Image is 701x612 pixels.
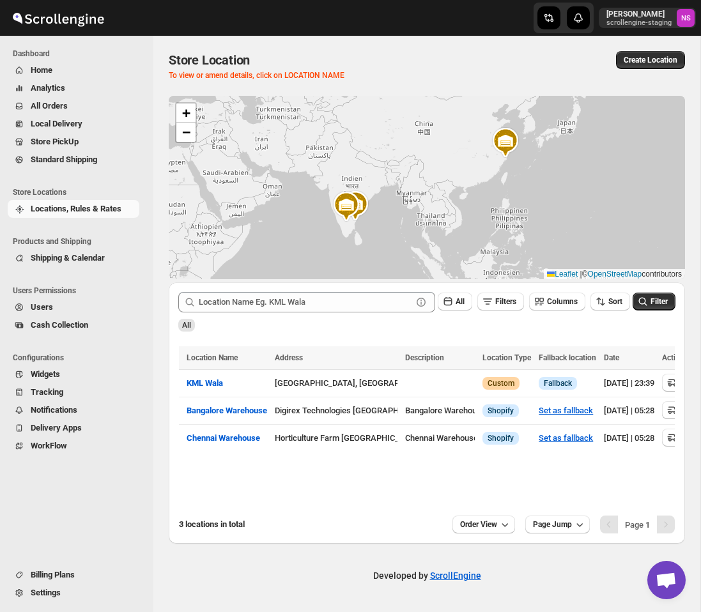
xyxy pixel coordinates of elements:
button: Tracking [8,383,139,401]
button: WorkFlow [8,437,139,455]
span: Widgets [31,369,60,379]
b: 1 [645,520,650,530]
span: Page Jump [533,519,572,530]
span: 3 locations in total [179,519,245,529]
a: Zoom out [176,123,196,142]
button: Order View [452,516,515,533]
span: Date [604,353,619,362]
span: Address [275,353,303,362]
span: Shopify [488,433,514,443]
a: Zoom in [176,103,196,123]
span: Shopify [488,406,514,416]
button: KML Wala [187,377,223,390]
a: ScrollEngine [430,570,481,581]
img: Marker [340,190,371,221]
button: Shipping & Calendar [8,249,139,267]
div: [DATE] | 23:39 [604,377,654,390]
span: − [182,124,190,140]
p: scrollengine-staging [606,19,672,27]
span: | [580,270,582,279]
span: Page [625,520,650,530]
span: Location Name [187,353,238,362]
div: Bangalore Warehouse [405,404,475,417]
a: Leaflet [547,270,578,279]
span: Nawneet Sharma [677,9,695,27]
span: Bangalore Warehouse [187,406,267,415]
button: [GEOGRAPHIC_DATA], [GEOGRAPHIC_DATA], [GEOGRAPHIC_DATA], [GEOGRAPHIC_DATA] [275,378,608,388]
span: Local Delivery [31,119,82,128]
span: To view or amend details, click on LOCATION NAME [169,71,344,80]
button: Digirex Technologies [GEOGRAPHIC_DATA] 1st Sector HSR Layout [275,406,517,415]
span: Columns [547,297,578,306]
span: + [182,105,190,121]
button: Filters [477,293,524,310]
a: OpenStreetMap [588,270,642,279]
button: Cash Collection [8,316,139,334]
button: Home [8,61,139,79]
button: Settings [8,584,139,602]
div: [DATE] | 05:28 [604,432,654,445]
img: Marker [490,127,521,158]
span: Location Type [482,353,531,362]
button: Chennai Warehouse [187,432,260,445]
span: All Orders [31,101,68,111]
span: Fallback [544,378,572,388]
span: WorkFlow [31,441,67,450]
button: Analytics [8,79,139,97]
img: ScrollEngine [10,2,106,34]
div: Chennai Warehouse [405,432,475,445]
span: Filters [495,297,516,306]
span: Store PickUp [31,137,79,146]
span: All [456,297,465,306]
button: Delivery Apps [8,419,139,437]
button: Set as fallback [539,433,593,443]
p: Developed by [373,569,481,582]
span: Delivery Apps [31,423,82,432]
div: [DATE] | 05:28 [604,404,654,417]
button: Sort [590,293,630,310]
span: Products and Shipping [13,236,144,247]
input: Location Name Eg. KML Wala [199,292,412,312]
span: Home [31,65,52,75]
img: Marker [331,191,362,222]
button: Create Location [616,51,685,69]
span: Tracking [31,387,63,397]
button: Columns [529,293,585,310]
span: Cash Collection [31,320,88,330]
span: Fallback location [539,353,596,362]
span: Shipping & Calendar [31,253,105,263]
button: Users [8,298,139,316]
span: Store Locations [13,187,144,197]
button: All Orders [8,97,139,115]
span: Chennai Warehouse [187,433,260,443]
button: Set as fallback [539,406,593,415]
button: Widgets [8,365,139,383]
button: Horticulture Farm [GEOGRAPHIC_DATA] [GEOGRAPHIC_DATA] [275,433,504,443]
button: Filter [633,293,675,310]
button: Billing Plans [8,566,139,584]
span: Notifications [31,405,77,415]
span: Actions [662,353,688,362]
span: Description [405,353,444,362]
span: Locations, Rules & Rates [31,204,121,213]
div: © contributors [544,269,685,280]
p: [PERSON_NAME] [606,9,672,19]
nav: Pagination [600,516,675,533]
span: Users [31,302,53,312]
button: Page Jump [525,516,590,533]
span: Filter [651,297,668,306]
button: Notifications [8,401,139,419]
span: Billing Plans [31,570,75,579]
span: All [182,321,191,330]
span: KML Wala [187,378,223,388]
button: All [438,293,472,310]
div: Open chat [647,561,686,599]
span: Order View [460,519,497,530]
span: Store Location [169,52,250,68]
span: Settings [31,588,61,597]
span: Dashboard [13,49,144,59]
span: Standard Shipping [31,155,97,164]
span: Configurations [13,353,144,363]
span: Sort [608,297,622,306]
text: NS [681,14,691,22]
